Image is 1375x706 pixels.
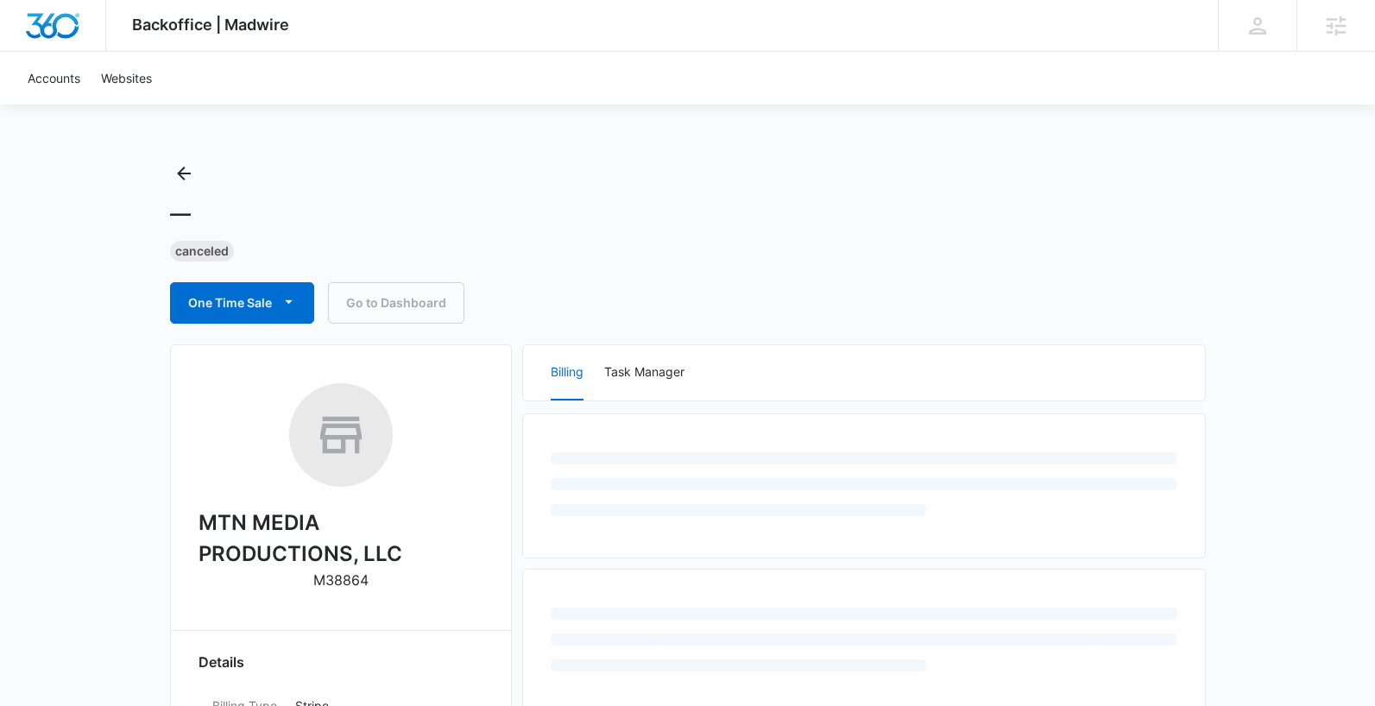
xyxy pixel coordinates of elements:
[170,241,234,262] div: Canceled
[170,282,314,324] button: One Time Sale
[132,16,289,34] span: Backoffice | Madwire
[199,507,483,570] h2: MTN MEDIA PRODUCTIONS, LLC
[313,570,369,590] p: M38864
[170,201,191,227] h1: —
[17,52,91,104] a: Accounts
[604,345,684,400] button: Task Manager
[328,282,464,324] a: Go to Dashboard
[551,345,583,400] button: Billing
[199,652,244,672] span: Details
[91,52,162,104] a: Websites
[170,160,198,187] button: Back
